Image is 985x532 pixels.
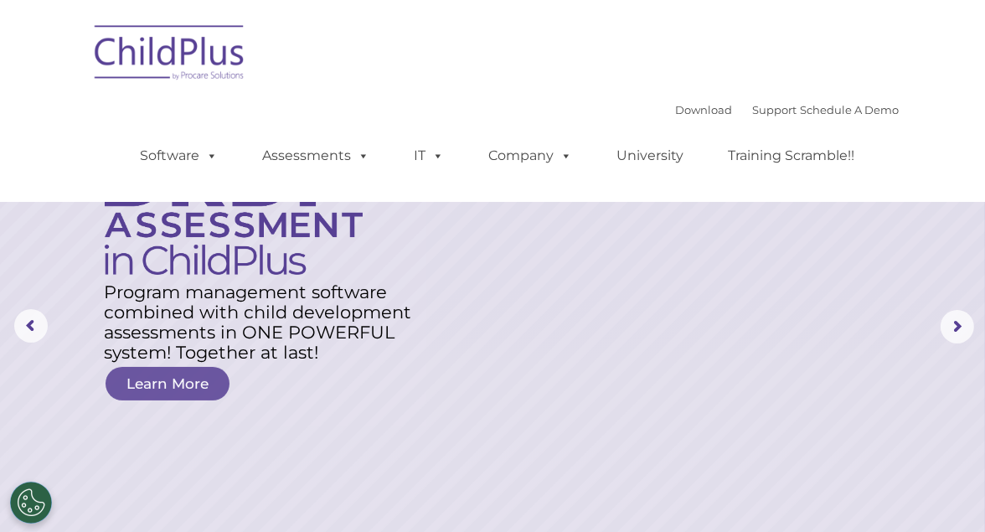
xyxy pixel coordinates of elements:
[10,482,52,524] button: Cookies Settings
[397,139,461,173] a: IT
[106,367,229,400] a: Learn More
[675,103,732,116] a: Download
[675,103,899,116] font: |
[800,103,899,116] a: Schedule A Demo
[472,139,589,173] a: Company
[711,139,871,173] a: Training Scramble!!
[245,139,386,173] a: Assessments
[752,103,797,116] a: Support
[600,139,700,173] a: University
[105,148,363,275] img: DRDP Assessment in ChildPlus
[104,282,420,363] rs-layer: Program management software combined with child development assessments in ONE POWERFUL system! T...
[86,13,254,97] img: ChildPlus by Procare Solutions
[123,139,235,173] a: Software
